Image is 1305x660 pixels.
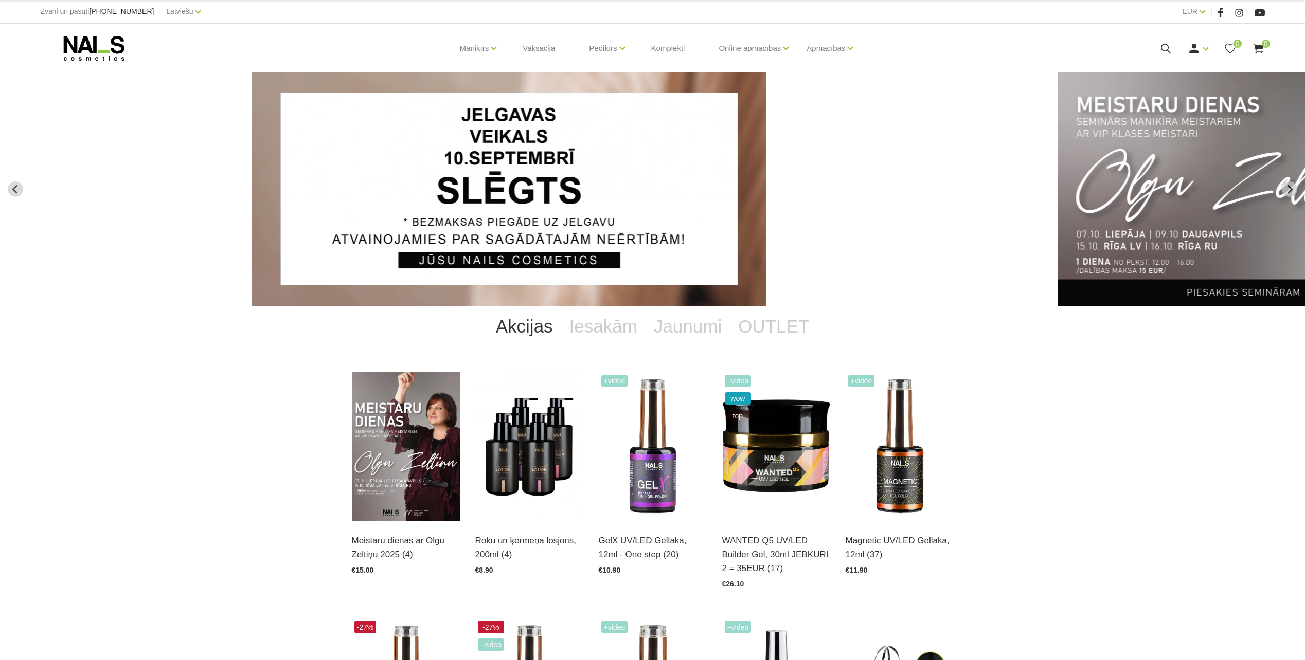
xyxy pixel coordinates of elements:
[725,410,752,422] span: top
[561,306,646,347] a: Iesakām
[8,181,23,197] button: Go to last slide
[159,5,161,18] span: |
[1234,40,1242,48] span: 0
[478,621,505,633] span: -27%
[166,5,193,17] a: Latviešu
[722,580,744,588] span: €26.10
[488,306,561,347] a: Akcijas
[354,621,377,633] span: -27%
[514,24,563,73] a: Vaksācija
[478,638,505,651] span: +Video
[352,566,374,574] span: €15.00
[475,566,493,574] span: €8.90
[1252,42,1265,55] a: 0
[1224,42,1237,55] a: 0
[89,7,154,15] span: [PHONE_NUMBER]
[846,566,868,574] span: €11.90
[646,306,730,347] a: Jaunumi
[643,24,693,73] a: Komplekti
[601,375,628,387] span: +Video
[1282,181,1297,197] button: Next slide
[601,621,628,633] span: +Video
[460,28,489,69] a: Manikīrs
[599,372,707,521] img: Trīs vienā - bāze, tonis, tops (trausliem nagiem vēlams papildus lietot bāzi). Ilgnoturīga un int...
[725,392,752,405] span: wow
[848,375,875,387] span: +Video
[252,72,1034,306] li: 1 of 14
[1210,5,1212,18] span: |
[725,375,752,387] span: +Video
[589,28,617,69] a: Pedikīrs
[846,534,954,561] a: Magnetic UV/LED Gellaka, 12ml (37)
[475,372,583,521] img: BAROJOŠS roku un ķermeņa LOSJONSBALI COCONUT barojošs roku un ķermeņa losjons paredzēts jebkura t...
[475,534,583,561] a: Roku un ķermeņa losjons, 200ml (4)
[1182,5,1197,17] a: EUR
[730,306,817,347] a: OUTLET
[352,372,460,521] img: ✨ Meistaru dienas ar Olgu Zeltiņu 2025 ✨🍂 RUDENS / Seminārs manikīra meistariem 🍂📍 Liepāja – 7. o...
[599,566,621,574] span: €10.90
[722,372,830,521] img: Gels WANTED NAILS cosmetics tehniķu komanda ir radījusi gelu, kas ilgi jau ir katra meistara mekl...
[89,8,154,15] a: [PHONE_NUMBER]
[352,534,460,561] a: Meistaru dienas ar Olgu Zeltiņu 2025 (4)
[725,621,752,633] span: +Video
[1262,40,1270,48] span: 0
[846,372,954,521] img: Ilgnoturīga gellaka, kas sastāv no metāla mikrodaļiņām, kuras īpaša magnēta ietekmē var pārvērst ...
[599,534,707,561] a: GelX UV/LED Gellaka, 12ml - One step (20)
[719,28,781,69] a: Online apmācības
[40,5,154,18] div: Zvani un pasūti
[722,534,830,576] a: WANTED Q5 UV/LED Builder Gel, 30ml JEBKURI 2 = 35EUR (17)
[807,28,845,69] a: Apmācības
